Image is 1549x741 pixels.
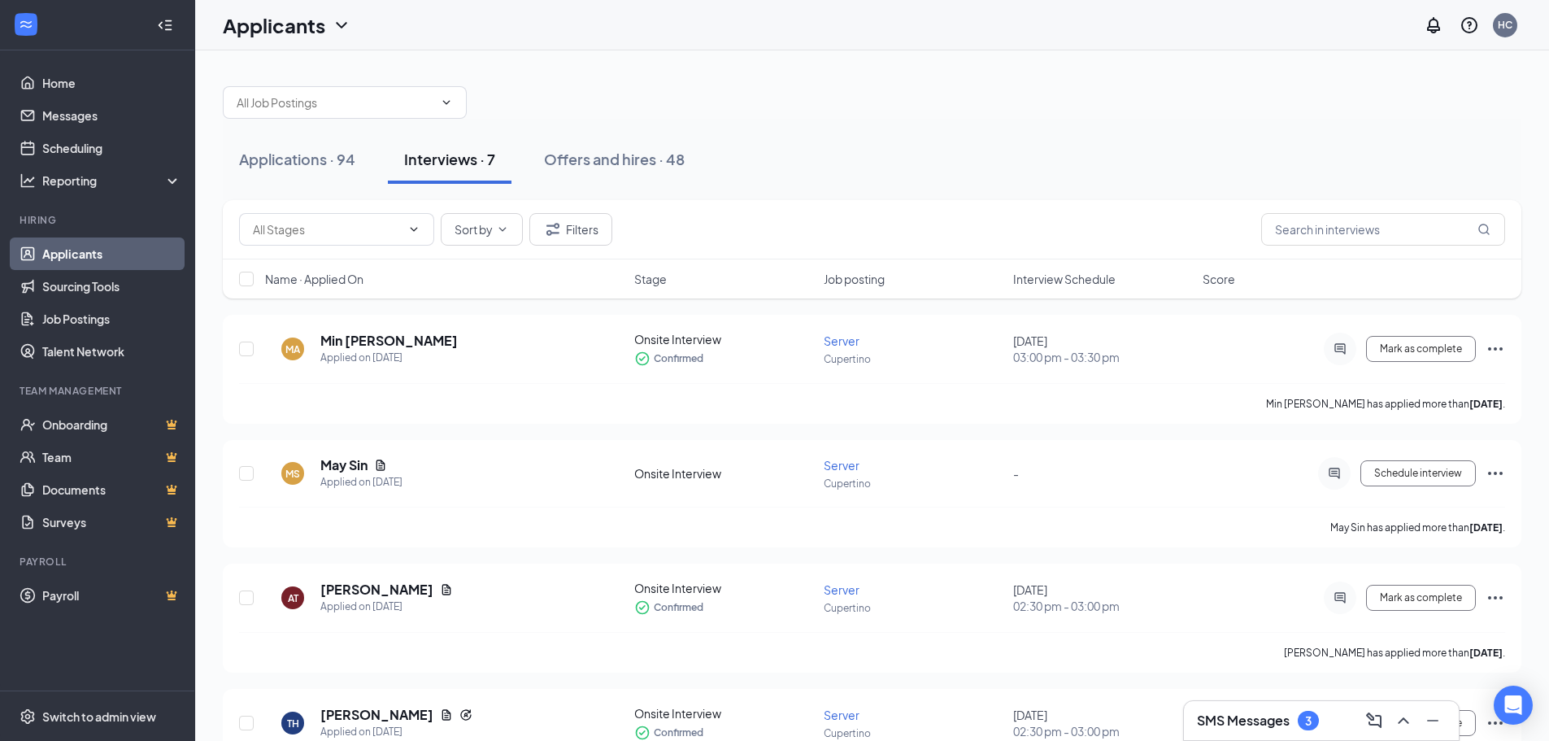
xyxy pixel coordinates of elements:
div: Applied on [DATE] [320,474,402,490]
p: May Sin has applied more than . [1330,521,1505,534]
div: Interviews · 7 [404,149,495,169]
svg: QuestionInfo [1460,15,1479,35]
h3: SMS Messages [1197,712,1290,730]
p: [PERSON_NAME] has applied more than . [1284,646,1505,660]
button: ChevronUp [1390,708,1416,734]
svg: Reapply [459,708,472,721]
span: Confirmed [654,351,703,367]
svg: Ellipses [1486,713,1505,733]
svg: Ellipses [1486,464,1505,483]
span: - [1013,466,1019,481]
svg: Minimize [1423,711,1442,730]
h1: Applicants [223,11,325,39]
svg: Document [440,583,453,596]
div: MA [285,342,300,356]
svg: Document [374,459,387,472]
svg: CheckmarkCircle [634,599,650,616]
svg: ChevronUp [1394,711,1413,730]
a: Sourcing Tools [42,270,181,303]
span: Sort by [455,224,493,235]
span: Confirmed [654,725,703,741]
a: Applicants [42,238,181,270]
button: ComposeMessage [1361,708,1387,734]
div: [DATE] [1013,333,1193,365]
span: 02:30 pm - 03:00 pm [1013,598,1193,614]
div: AT [288,591,298,605]
h5: Min [PERSON_NAME] [320,332,458,350]
a: OnboardingCrown [42,408,181,441]
div: Applications · 94 [239,149,355,169]
span: Mark as complete [1380,592,1462,604]
h5: [PERSON_NAME] [320,581,433,599]
a: Messages [42,99,181,132]
svg: ChevronDown [440,96,453,109]
button: Minimize [1420,708,1446,734]
h5: May Sin [320,456,368,474]
svg: Collapse [157,17,173,33]
div: Onsite Interview [634,705,814,721]
span: Name · Applied On [265,271,363,287]
a: TeamCrown [42,441,181,473]
div: Payroll [20,555,178,569]
span: Interview Schedule [1013,271,1116,287]
svg: Analysis [20,172,36,189]
div: Offers and hires · 48 [544,149,685,169]
a: Scheduling [42,132,181,164]
span: Job posting [824,271,885,287]
a: SurveysCrown [42,506,181,538]
a: Job Postings [42,303,181,335]
svg: ActiveChat [1330,591,1350,604]
div: Hiring [20,213,178,227]
b: [DATE] [1469,398,1503,410]
div: TH [287,717,299,730]
button: Filter Filters [529,213,612,246]
input: All Stages [253,220,401,238]
span: Server [824,708,859,722]
a: Home [42,67,181,99]
span: Server [824,458,859,473]
svg: Filter [543,220,563,239]
div: Switch to admin view [42,708,156,725]
h5: [PERSON_NAME] [320,706,433,724]
div: Onsite Interview [634,331,814,347]
span: 03:00 pm - 03:30 pm [1013,349,1193,365]
div: Applied on [DATE] [320,724,472,740]
div: [DATE] [1013,707,1193,739]
svg: Document [440,708,453,721]
span: Schedule interview [1374,468,1462,479]
p: Cupertino [824,477,1003,490]
svg: ChevronDown [332,15,351,35]
span: Mark as complete [1380,343,1462,355]
svg: ChevronDown [496,223,509,236]
span: Server [824,582,859,597]
span: Stage [634,271,667,287]
svg: ChevronDown [407,223,420,236]
input: All Job Postings [237,94,433,111]
span: Confirmed [654,599,703,616]
div: 3 [1305,714,1312,728]
b: [DATE] [1469,647,1503,659]
span: Server [824,333,859,348]
svg: Notifications [1424,15,1443,35]
div: Reporting [42,172,182,189]
div: HC [1498,18,1512,32]
svg: Settings [20,708,36,725]
svg: MagnifyingGlass [1477,223,1490,236]
p: Cupertino [824,726,1003,740]
p: Cupertino [824,601,1003,615]
button: Mark as complete [1366,585,1476,611]
a: DocumentsCrown [42,473,181,506]
svg: ActiveChat [1325,467,1344,480]
div: MS [285,467,300,481]
input: Search in interviews [1261,213,1505,246]
div: Team Management [20,384,178,398]
div: Onsite Interview [634,465,814,482]
svg: CheckmarkCircle [634,725,650,741]
div: Applied on [DATE] [320,350,458,366]
div: Onsite Interview [634,580,814,596]
p: Min [PERSON_NAME] has applied more than . [1266,397,1505,411]
b: [DATE] [1469,521,1503,534]
div: [DATE] [1013,582,1193,614]
span: 02:30 pm - 03:00 pm [1013,723,1193,739]
svg: ActiveChat [1330,342,1350,355]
